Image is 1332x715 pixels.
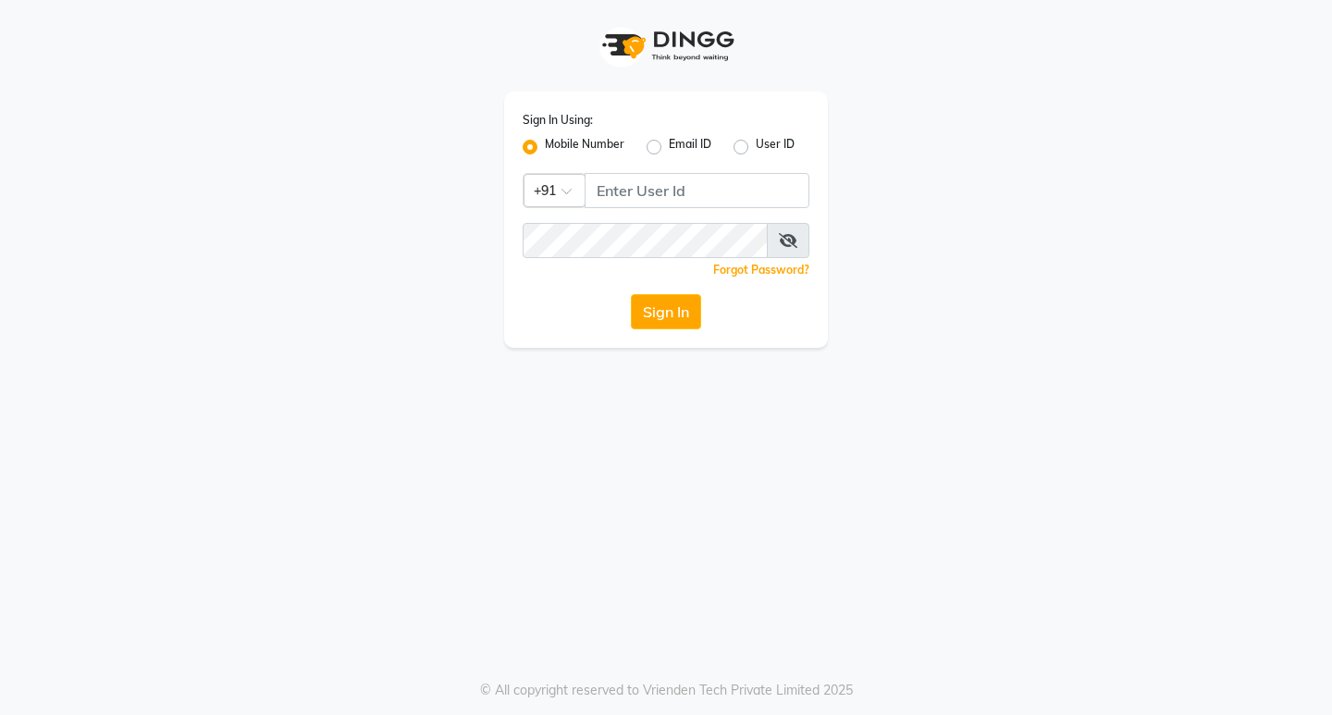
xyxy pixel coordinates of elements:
a: Forgot Password? [713,263,809,277]
label: Mobile Number [545,136,624,158]
input: Username [523,223,768,258]
button: Sign In [631,294,701,329]
label: User ID [756,136,795,158]
img: logo1.svg [592,18,740,73]
input: Username [585,173,809,208]
label: Email ID [669,136,711,158]
label: Sign In Using: [523,112,593,129]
